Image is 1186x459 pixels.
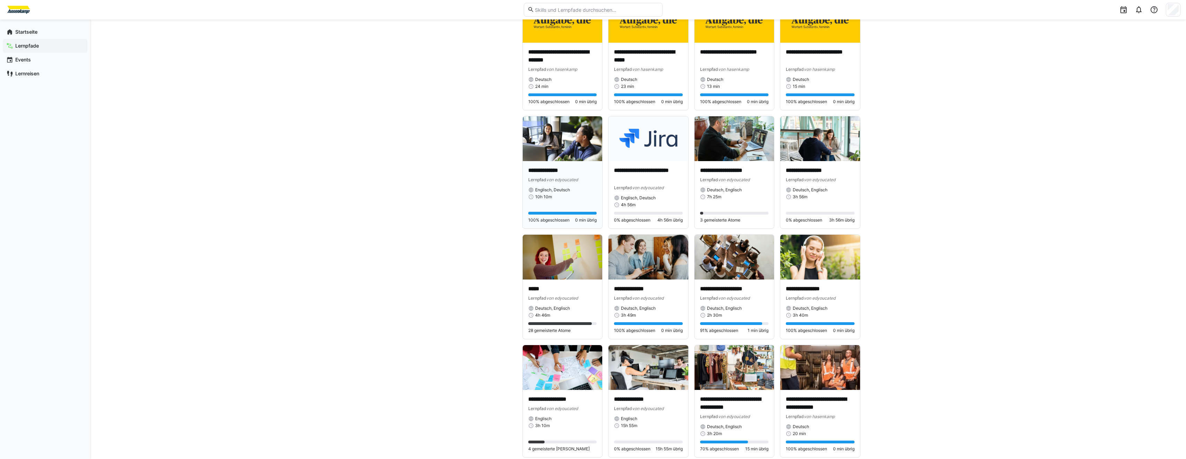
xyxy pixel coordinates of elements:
[793,424,809,429] span: Deutsch
[793,312,808,318] span: 3h 40m
[535,187,570,193] span: Englisch, Deutsch
[833,328,855,333] span: 0 min übrig
[707,424,742,429] span: Deutsch, Englisch
[661,328,683,333] span: 0 min übrig
[608,235,688,279] img: image
[608,116,688,161] img: image
[614,295,632,301] span: Lernpfad
[718,67,749,72] span: von hasenkamp
[656,446,683,452] span: 15h 55m übrig
[793,84,805,89] span: 15 min
[621,202,636,208] span: 4h 56m
[786,67,804,72] span: Lernpfad
[535,423,550,428] span: 3h 10m
[523,235,603,279] img: image
[535,416,552,422] span: Englisch
[608,345,688,390] img: image
[614,217,650,223] span: 0% abgeschlossen
[535,194,552,200] span: 10h 10m
[793,187,827,193] span: Deutsch, Englisch
[793,306,827,311] span: Deutsch, Englisch
[528,177,546,182] span: Lernpfad
[523,116,603,161] img: image
[661,99,683,105] span: 0 min übrig
[786,217,822,223] span: 0% abgeschlossen
[621,84,634,89] span: 23 min
[534,7,658,13] input: Skills und Lernpfade durchsuchen…
[535,77,552,82] span: Deutsch
[528,99,570,105] span: 100% abgeschlossen
[780,345,860,390] img: image
[747,99,768,105] span: 0 min übrig
[695,116,774,161] img: image
[621,312,636,318] span: 3h 49m
[707,312,722,318] span: 2h 30m
[804,295,835,301] span: von edyoucated
[535,84,548,89] span: 24 min
[786,99,827,105] span: 100% abgeschlossen
[535,306,570,311] span: Deutsch, Englisch
[786,328,827,333] span: 100% abgeschlossen
[614,185,632,190] span: Lernpfad
[793,77,809,82] span: Deutsch
[546,177,578,182] span: von edyoucated
[707,77,723,82] span: Deutsch
[621,195,656,201] span: Englisch, Deutsch
[528,406,546,411] span: Lernpfad
[614,406,632,411] span: Lernpfad
[718,177,750,182] span: von edyoucated
[786,295,804,301] span: Lernpfad
[632,185,664,190] span: von edyoucated
[804,67,835,72] span: von hasenkamp
[528,328,571,333] span: 28 gemeisterte Atome
[546,67,577,72] span: von hasenkamp
[632,295,664,301] span: von edyoucated
[523,345,603,390] img: image
[632,67,663,72] span: von hasenkamp
[718,414,750,419] span: von edyoucated
[621,423,637,428] span: 15h 55m
[786,414,804,419] span: Lernpfad
[780,235,860,279] img: image
[614,446,650,452] span: 0% abgeschlossen
[707,306,742,311] span: Deutsch, Englisch
[528,217,570,223] span: 100% abgeschlossen
[700,414,718,419] span: Lernpfad
[700,328,738,333] span: 91% abgeschlossen
[700,446,739,452] span: 70% abgeschlossen
[745,446,768,452] span: 15 min übrig
[786,177,804,182] span: Lernpfad
[829,217,855,223] span: 3h 56m übrig
[621,77,637,82] span: Deutsch
[707,84,720,89] span: 13 min
[780,116,860,161] img: image
[695,345,774,390] img: image
[535,312,550,318] span: 4h 46m
[575,99,597,105] span: 0 min übrig
[804,414,835,419] span: von hasenkamp
[621,306,656,311] span: Deutsch, Englisch
[700,67,718,72] span: Lernpfad
[700,99,741,105] span: 100% abgeschlossen
[793,194,807,200] span: 3h 56m
[546,406,578,411] span: von edyoucated
[700,295,718,301] span: Lernpfad
[528,446,590,452] span: 4 gemeisterte [PERSON_NAME]
[707,431,722,436] span: 3h 20m
[833,446,855,452] span: 0 min übrig
[707,194,721,200] span: 7h 25m
[528,67,546,72] span: Lernpfad
[748,328,768,333] span: 1 min übrig
[546,295,578,301] span: von edyoucated
[614,328,655,333] span: 100% abgeschlossen
[804,177,835,182] span: von edyoucated
[833,99,855,105] span: 0 min übrig
[793,431,806,436] span: 20 min
[700,177,718,182] span: Lernpfad
[707,187,742,193] span: Deutsch, Englisch
[575,217,597,223] span: 0 min übrig
[700,217,740,223] span: 3 gemeisterte Atome
[614,67,632,72] span: Lernpfad
[657,217,683,223] span: 4h 56m übrig
[695,235,774,279] img: image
